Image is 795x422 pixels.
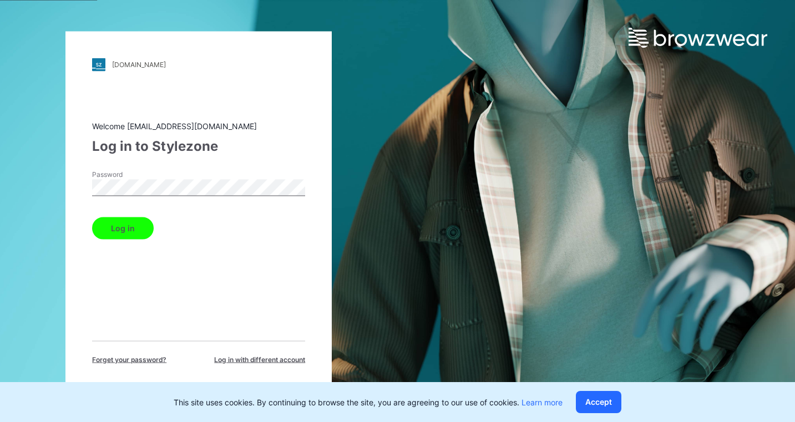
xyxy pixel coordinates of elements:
[214,354,305,364] span: Log in with different account
[92,169,170,179] label: Password
[92,120,305,131] div: Welcome [EMAIL_ADDRESS][DOMAIN_NAME]
[92,58,105,71] img: stylezone-logo.562084cfcfab977791bfbf7441f1a819.svg
[629,28,767,48] img: browzwear-logo.e42bd6dac1945053ebaf764b6aa21510.svg
[576,391,621,413] button: Accept
[92,354,166,364] span: Forget your password?
[112,60,166,69] div: [DOMAIN_NAME]
[92,217,154,239] button: Log in
[174,396,563,408] p: This site uses cookies. By continuing to browse the site, you are agreeing to our use of cookies.
[92,136,305,156] div: Log in to Stylezone
[521,398,563,407] a: Learn more
[92,58,305,71] a: [DOMAIN_NAME]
